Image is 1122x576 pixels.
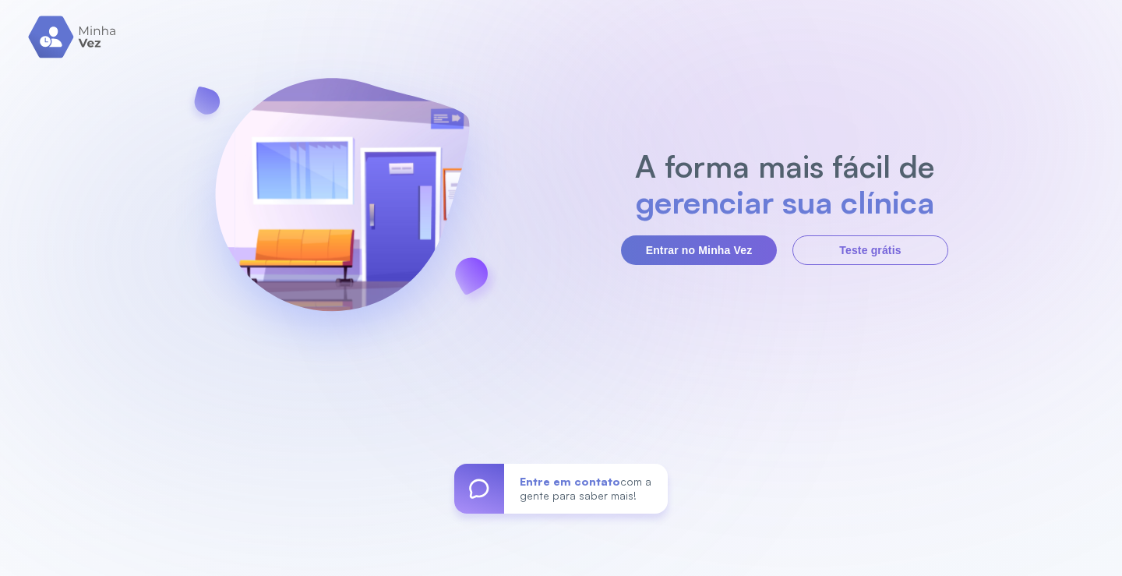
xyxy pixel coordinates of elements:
[174,37,510,376] img: banner-login.svg
[627,148,943,184] h2: A forma mais fácil de
[454,464,668,514] a: Entre em contatocom a gente para saber mais!
[520,475,620,488] span: Entre em contato
[792,235,948,265] button: Teste grátis
[621,235,777,265] button: Entrar no Minha Vez
[627,184,943,220] h2: gerenciar sua clínica
[28,16,118,58] img: logo.svg
[504,464,668,514] div: com a gente para saber mais!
